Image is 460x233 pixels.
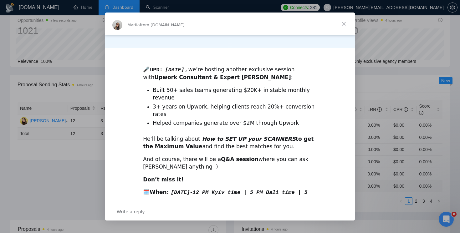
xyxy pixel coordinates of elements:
code: , [185,67,188,73]
img: Profile image for Mariia [112,20,122,30]
code: UPD: [150,67,163,73]
span: from [DOMAIN_NAME] [140,23,185,27]
div: 🎤 we’re hosting another exclusive session with : [143,58,317,81]
i: How to SET UP your SCANNERS [202,136,296,142]
span: Write a reply… [117,208,149,216]
li: Built 50+ sales teams generating $20K+ in stable monthly revenue [153,87,317,102]
div: 🗓️ - 📍 [143,189,317,219]
b: Don’t miss it! [143,176,184,183]
b: Q&A session [221,156,258,162]
div: Open conversation and reply [105,203,355,220]
code: 12 PM Kyiv time | 5 PM Bali time | 5 AM EST [143,189,307,203]
code: [DATE] [165,67,184,73]
span: Mariia [127,23,140,27]
code: [DATE] [171,189,190,196]
span: Close [333,13,355,35]
b: Upwork Consultant & Expert [PERSON_NAME] [154,74,291,80]
b: When: [150,189,169,195]
li: Helped companies generate over $2M through Upwork [153,119,317,127]
div: And of course, there will be a where you can ask [PERSON_NAME] anything :) [143,156,317,171]
div: He’ll be talking about and find the best matches for you. [143,135,317,150]
li: 3+ years on Upwork, helping clients reach 20%+ conversion rates [153,103,317,118]
b: to get the Maximum Value [143,136,314,149]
